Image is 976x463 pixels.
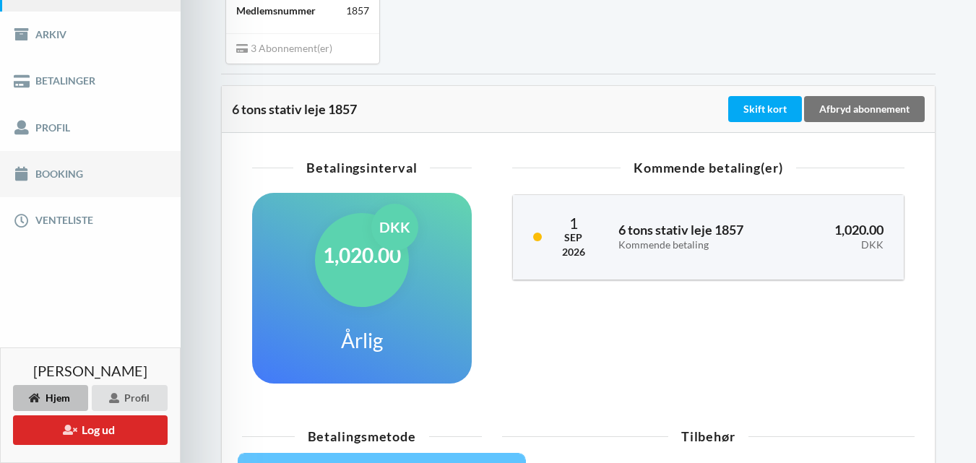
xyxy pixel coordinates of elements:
[562,215,585,230] div: 1
[502,430,915,443] div: Tilbehør
[323,242,401,268] h1: 1,020.00
[618,239,779,251] div: Kommende betaling
[242,430,482,443] div: Betalingsmetode
[728,96,802,122] div: Skift kort
[341,327,383,353] h1: Årlig
[13,385,88,411] div: Hjem
[562,245,585,259] div: 2026
[512,161,904,174] div: Kommende betaling(er)
[33,363,147,378] span: [PERSON_NAME]
[562,230,585,245] div: Sep
[236,42,332,54] span: 3 Abonnement(er)
[618,222,779,251] h3: 6 tons stativ leje 1857
[232,102,725,116] div: 6 tons stativ leje 1857
[799,222,884,251] h3: 1,020.00
[371,204,418,251] div: DKK
[799,239,884,251] div: DKK
[13,415,168,445] button: Log ud
[252,161,472,174] div: Betalingsinterval
[92,385,168,411] div: Profil
[346,4,369,18] div: 1857
[236,4,316,18] div: Medlemsnummer
[804,96,925,122] div: Afbryd abonnement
